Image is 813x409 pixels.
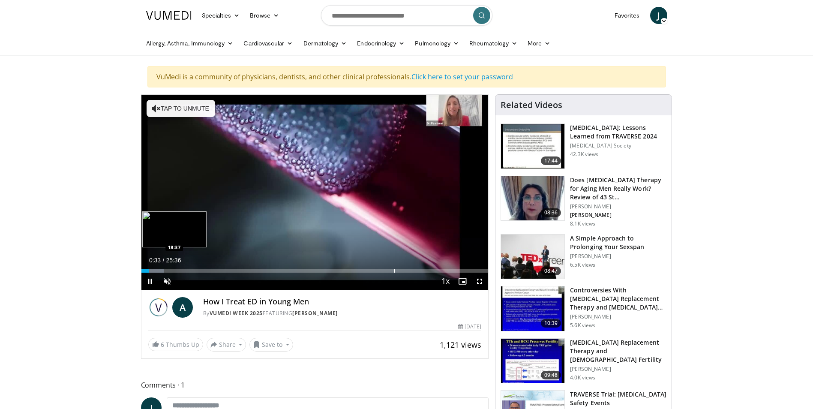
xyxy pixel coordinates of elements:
[570,338,666,364] h3: [MEDICAL_DATA] Replacement Therapy and [DEMOGRAPHIC_DATA] Fertility
[141,269,489,273] div: Progress Bar
[570,176,666,201] h3: Does [MEDICAL_DATA] Therapy for Aging Men Really Work? Review of 43 St…
[411,72,513,81] a: Click here to set your password
[141,379,489,391] span: Comments 1
[570,234,666,251] h3: A Simple Approach to Prolonging Your Sexspan
[501,338,666,384] a: 09:48 [MEDICAL_DATA] Replacement Therapy and [DEMOGRAPHIC_DATA] Fertility [PERSON_NAME] 4.0K views
[159,273,176,290] button: Unmute
[501,124,564,168] img: 1317c62a-2f0d-4360-bee0-b1bff80fed3c.150x105_q85_crop-smart_upscale.jpg
[570,262,595,268] p: 6.5K views
[464,35,522,52] a: Rheumatology
[161,340,164,349] span: 6
[570,220,595,227] p: 8.1K views
[292,310,338,317] a: [PERSON_NAME]
[471,273,488,290] button: Fullscreen
[142,211,207,247] img: image.jpeg
[440,340,481,350] span: 1,121 views
[522,35,555,52] a: More
[149,257,161,264] span: 0:33
[501,176,564,221] img: 4d4bce34-7cbb-4531-8d0c-5308a71d9d6c.150x105_q85_crop-smart_upscale.jpg
[238,35,298,52] a: Cardiovascular
[570,374,595,381] p: 4.0K views
[541,156,561,165] span: 17:44
[609,7,645,24] a: Favorites
[249,338,293,352] button: Save to
[207,338,246,352] button: Share
[437,273,454,290] button: Playback Rate
[458,323,481,331] div: [DATE]
[141,95,489,290] video-js: Video Player
[541,208,561,217] span: 08:36
[541,371,561,379] span: 09:48
[570,142,666,149] p: [MEDICAL_DATA] Society
[501,286,564,331] img: 418933e4-fe1c-4c2e-be56-3ce3ec8efa3b.150x105_q85_crop-smart_upscale.jpg
[147,66,666,87] div: VuMedi is a community of physicians, dentists, and other clinical professionals.
[410,35,464,52] a: Pulmonology
[203,297,482,307] h4: How I Treat ED in Young Men
[321,5,492,26] input: Search topics, interventions
[245,7,284,24] a: Browse
[501,235,564,279] img: c4bd4661-e278-4c34-863c-57c104f39734.150x105_q85_crop-smart_upscale.jpg
[570,366,666,373] p: [PERSON_NAME]
[203,310,482,317] div: By FEATURING
[570,203,666,210] p: [PERSON_NAME]
[147,100,215,117] button: Tap to unmute
[570,313,666,320] p: [PERSON_NAME]
[570,151,598,158] p: 42.3K views
[148,338,203,351] a: 6 Thumbs Up
[501,234,666,280] a: 08:47 A Simple Approach to Prolonging Your Sexspan [PERSON_NAME] 6.5K views
[570,286,666,312] h3: Controversies With [MEDICAL_DATA] Replacement Therapy and [MEDICAL_DATA] Can…
[298,35,352,52] a: Dermatology
[166,257,181,264] span: 25:36
[197,7,245,24] a: Specialties
[570,212,666,219] p: [PERSON_NAME]
[650,7,667,24] a: J
[352,35,410,52] a: Endocrinology
[163,257,165,264] span: /
[570,123,666,141] h3: [MEDICAL_DATA]: Lessons Learned from TRAVERSE 2024
[501,100,562,110] h4: Related Videos
[141,35,239,52] a: Allergy, Asthma, Immunology
[146,11,192,20] img: VuMedi Logo
[570,322,595,329] p: 5.6K views
[148,297,169,318] img: Vumedi Week 2025
[454,273,471,290] button: Enable picture-in-picture mode
[541,319,561,328] span: 10:39
[141,273,159,290] button: Pause
[501,286,666,331] a: 10:39 Controversies With [MEDICAL_DATA] Replacement Therapy and [MEDICAL_DATA] Can… [PERSON_NAME]...
[501,176,666,227] a: 08:36 Does [MEDICAL_DATA] Therapy for Aging Men Really Work? Review of 43 St… [PERSON_NAME] [PERS...
[501,123,666,169] a: 17:44 [MEDICAL_DATA]: Lessons Learned from TRAVERSE 2024 [MEDICAL_DATA] Society 42.3K views
[172,297,193,318] a: A
[570,253,666,260] p: [PERSON_NAME]
[570,390,666,407] h3: TRAVERSE Trial: [MEDICAL_DATA] Safety Events
[501,339,564,383] img: 58e29ddd-d015-4cd9-bf96-f28e303b730c.150x105_q85_crop-smart_upscale.jpg
[541,267,561,275] span: 08:47
[210,310,263,317] a: Vumedi Week 2025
